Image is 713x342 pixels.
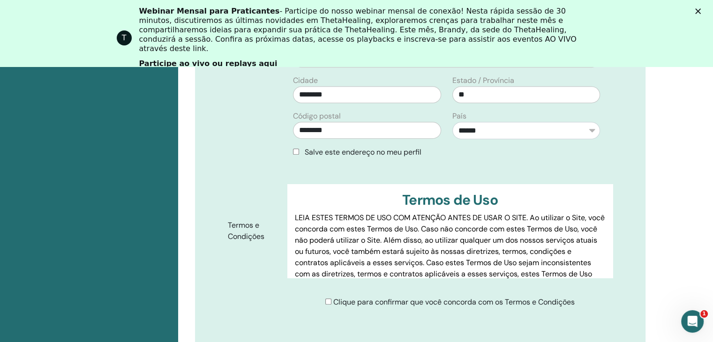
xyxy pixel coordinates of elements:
[695,8,705,14] div: Fechar
[139,59,278,69] a: Participe ao vivo ou replays aqui
[139,7,577,53] font: - Participe do nosso webinar mensal de conexão! Nesta rápida sessão de 30 minutos, discutiremos a...
[122,33,127,42] font: T
[333,297,575,307] font: Clique para confirmar que você concorda com os Termos e Condições
[117,30,132,45] div: Imagem de perfil para ThetaHealing
[702,311,706,317] font: 1
[293,111,341,121] font: Código postal
[295,213,605,290] font: LEIA ESTES TERMOS DE USO COM ATENÇÃO ANTES DE USAR O SITE. Ao utilizar o Site, você concorda com ...
[452,111,466,121] font: País
[305,147,421,157] font: Salve este endereço no meu perfil
[681,310,704,333] iframe: Chat ao vivo do Intercom
[139,7,280,15] font: Webinar Mensal para Praticantes
[228,220,264,241] font: Termos e Condições
[139,59,278,68] font: Participe ao vivo ou replays aqui
[293,75,318,85] font: Cidade
[402,191,498,209] font: Termos de Uso
[452,75,514,85] font: Estado / Província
